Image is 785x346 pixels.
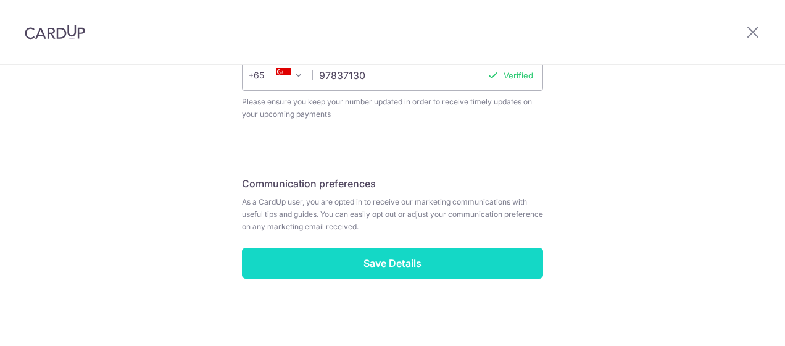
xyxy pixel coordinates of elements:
[252,68,281,83] span: +65
[242,248,543,279] input: Save Details
[242,96,543,120] span: Please ensure you keep your number updated in order to receive timely updates on your upcoming pa...
[248,68,281,83] span: +65
[25,25,85,40] img: CardUp
[242,176,543,191] h5: Communication preferences
[28,9,53,20] span: Help
[242,196,543,233] span: As a CardUp user, you are opted in to receive our marketing communications with useful tips and g...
